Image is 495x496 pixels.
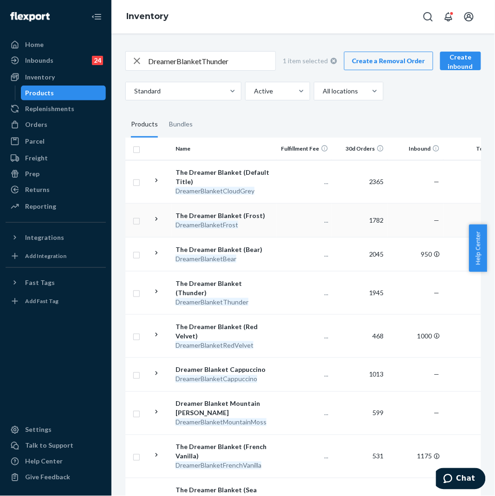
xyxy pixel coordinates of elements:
[25,153,48,163] div: Freight
[6,470,106,485] button: Give Feedback
[176,187,254,195] em: DreamerBlanketCloudGrey
[176,443,273,461] div: The Dreamer Blanket (French Vanilla)
[332,237,388,271] td: 2045
[176,399,273,418] div: Dreamer Blanket Mountain [PERSON_NAME]
[388,237,443,271] td: 950
[25,278,55,287] div: Fast Tags
[434,178,440,185] span: —
[6,230,106,245] button: Integrations
[176,245,273,254] div: The Dreamer Blanket (Bear)
[280,177,328,186] p: ...
[280,331,328,341] p: ...
[434,370,440,378] span: —
[6,199,106,214] a: Reporting
[176,211,273,220] div: The Dreamer Blanket (Frost)
[6,249,106,264] a: Add Integration
[176,341,254,349] em: DreamerBlanketRedVelvet
[10,12,50,21] img: Flexport logo
[6,70,106,85] a: Inventory
[176,279,273,298] div: The Dreamer Blanket (Thunder)
[25,473,70,482] div: Give Feedback
[434,216,440,224] span: —
[6,438,106,453] button: Talk to Support
[25,73,55,82] div: Inventory
[280,250,328,259] p: ...
[280,409,328,418] p: ...
[6,53,106,68] a: Inbounds24
[434,409,440,417] span: —
[25,441,73,450] div: Talk to Support
[332,357,388,391] td: 1013
[419,7,437,26] button: Open Search Box
[172,138,276,160] th: Name
[176,375,257,383] em: DreamerBlanketCappuccino
[26,88,54,98] div: Products
[332,138,388,160] th: 30d Orders
[6,423,106,437] a: Settings
[6,134,106,149] a: Parcel
[6,117,106,132] a: Orders
[25,425,52,435] div: Settings
[332,203,388,237] td: 1782
[283,52,337,70] div: 1 item selected
[126,11,169,21] a: Inventory
[25,233,64,242] div: Integrations
[25,120,47,129] div: Orders
[21,86,106,100] a: Products
[92,56,103,65] div: 24
[176,255,236,263] em: DreamerBlanketBear
[133,86,134,96] input: Standard
[25,202,56,211] div: Reporting
[332,314,388,357] td: 468
[332,160,388,203] td: 2365
[169,112,193,138] div: Bundles
[388,435,443,478] td: 1175
[322,86,323,96] input: All locations
[6,275,106,290] button: Fast Tags
[6,182,106,197] a: Returns
[176,322,273,341] div: The Dreamer Blanket (Red Velvet)
[25,169,39,179] div: Prep
[332,435,388,478] td: 531
[25,252,66,260] div: Add Integration
[253,86,254,96] input: Active
[434,289,440,297] span: —
[280,288,328,298] p: ...
[469,225,487,272] button: Help Center
[87,7,106,26] button: Close Navigation
[176,168,273,186] div: The Dreamer Blanket (Default Title)
[131,112,158,138] div: Products
[25,297,59,305] div: Add Fast Tag
[276,138,332,160] th: Fulfillment Fee
[332,391,388,435] td: 599
[344,52,433,70] a: Create a Removal Order
[388,314,443,357] td: 1000
[280,216,328,225] p: ...
[6,37,106,52] a: Home
[6,101,106,116] a: Replenishments
[439,7,458,26] button: Open notifications
[280,452,328,461] p: ...
[25,40,44,49] div: Home
[176,365,273,375] div: Dreamer Blanket Cappuccino
[440,52,481,70] button: Create inbound
[6,294,106,309] a: Add Fast Tag
[6,166,106,181] a: Prep
[25,104,74,113] div: Replenishments
[176,221,238,229] em: DreamerBlanketFrost
[460,7,478,26] button: Open account menu
[148,52,275,70] input: Search inventory by name or sku
[25,185,50,194] div: Returns
[119,3,176,30] ol: breadcrumbs
[6,151,106,165] a: Freight
[6,454,106,469] a: Help Center
[280,370,328,379] p: ...
[332,271,388,314] td: 1945
[388,138,443,160] th: Inbound
[25,137,45,146] div: Parcel
[25,56,53,65] div: Inbounds
[176,418,267,426] em: DreamerBlanketMountainMoss
[176,462,261,470] em: DreamerBlanketFrenchVanilla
